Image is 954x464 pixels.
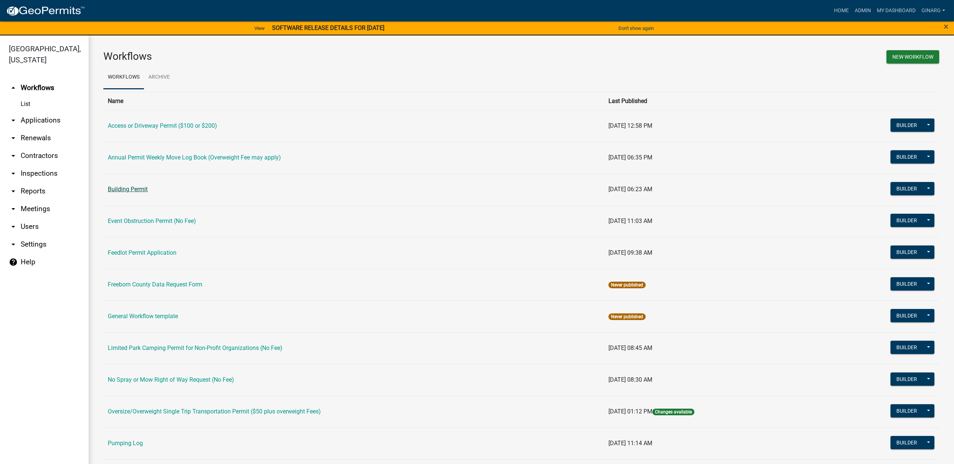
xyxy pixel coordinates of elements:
[103,66,144,89] a: Workflows
[604,92,819,110] th: Last Published
[944,21,948,32] span: ×
[108,313,178,320] a: General Workflow template
[890,214,923,227] button: Builder
[608,217,652,224] span: [DATE] 11:03 AM
[608,122,652,129] span: [DATE] 12:58 PM
[608,408,652,415] span: [DATE] 01:12 PM
[652,409,694,415] span: Changes available
[108,344,282,351] a: Limited Park Camping Permit for Non-Profit Organizations (No Fee)
[9,240,18,249] i: arrow_drop_down
[608,282,646,288] span: Never published
[108,376,234,383] a: No Spray or Mow Right of Way Request (No Fee)
[890,341,923,354] button: Builder
[108,408,321,415] a: Oversize/Overweight Single Trip Transportation Permit ($50 plus overweight Fees)
[9,134,18,142] i: arrow_drop_down
[9,222,18,231] i: arrow_drop_down
[9,83,18,92] i: arrow_drop_up
[144,66,174,89] a: Archive
[108,281,202,288] a: Freeborn County Data Request Form
[944,22,948,31] button: Close
[9,187,18,196] i: arrow_drop_down
[890,277,923,291] button: Builder
[890,245,923,259] button: Builder
[9,204,18,213] i: arrow_drop_down
[615,22,657,34] button: Don't show again
[852,4,874,18] a: Admin
[272,24,384,31] strong: SOFTWARE RELEASE DETAILS FOR [DATE]
[919,4,948,18] a: ginarg
[108,186,148,193] a: Building Permit
[890,309,923,322] button: Builder
[608,440,652,447] span: [DATE] 11:14 AM
[103,50,516,63] h3: Workflows
[890,150,923,164] button: Builder
[608,376,652,383] span: [DATE] 08:30 AM
[9,169,18,178] i: arrow_drop_down
[890,372,923,386] button: Builder
[108,440,143,447] a: Pumping Log
[886,50,939,63] button: New Workflow
[108,122,217,129] a: Access or Driveway Permit ($100 or $200)
[608,186,652,193] span: [DATE] 06:23 AM
[890,118,923,132] button: Builder
[103,92,604,110] th: Name
[9,116,18,125] i: arrow_drop_down
[9,258,18,267] i: help
[831,4,852,18] a: Home
[890,436,923,449] button: Builder
[9,151,18,160] i: arrow_drop_down
[608,249,652,256] span: [DATE] 09:38 AM
[890,404,923,417] button: Builder
[874,4,919,18] a: My Dashboard
[108,154,281,161] a: Annual Permit Weekly Move Log Book (Overweight Fee may apply)
[608,344,652,351] span: [DATE] 08:45 AM
[608,154,652,161] span: [DATE] 06:35 PM
[108,217,196,224] a: Event Obstruction Permit (No Fee)
[890,182,923,195] button: Builder
[108,249,176,256] a: Feedlot Permit Application
[608,313,646,320] span: Never published
[251,22,268,34] a: View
